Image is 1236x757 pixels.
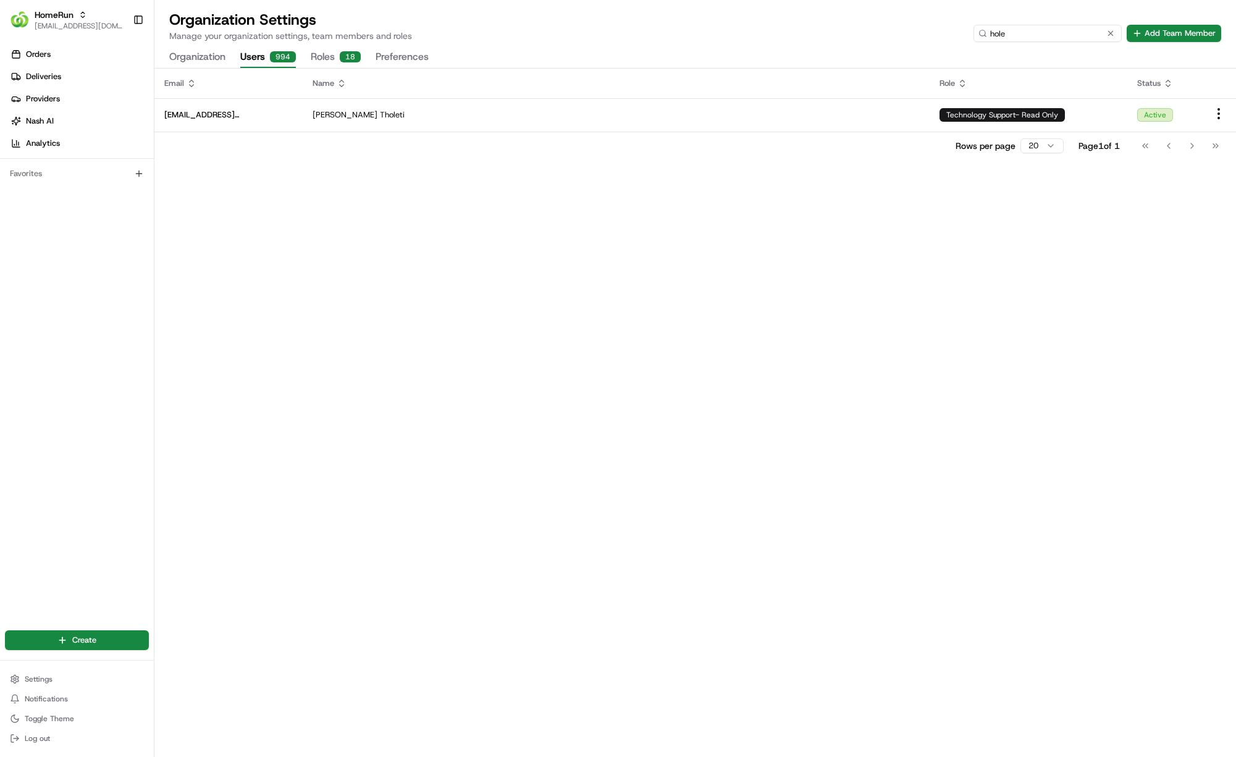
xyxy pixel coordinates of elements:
[25,674,53,684] span: Settings
[5,67,154,87] a: Deliveries
[270,51,296,62] div: 994
[56,118,203,130] div: Start new chat
[25,714,74,724] span: Toggle Theme
[240,47,296,68] button: Users
[26,118,48,140] img: 9188753566659_6852d8bf1fb38e338040_72.png
[1127,25,1221,42] button: Add Team Member
[1137,78,1192,89] div: Status
[87,306,149,316] a: Powered byPylon
[313,109,377,121] span: [PERSON_NAME]
[376,47,429,68] button: Preferences
[12,49,225,69] p: Welcome 👋
[5,690,149,708] button: Notifications
[169,47,225,68] button: Organization
[12,277,22,287] div: 📗
[109,225,135,235] span: [DATE]
[5,670,149,688] button: Settings
[5,730,149,747] button: Log out
[72,635,96,646] span: Create
[5,164,149,184] div: Favorites
[103,225,107,235] span: •
[10,10,30,30] img: HomeRun
[5,630,149,650] button: Create
[35,21,123,31] button: [EMAIL_ADDRESS][DOMAIN_NAME]
[38,225,100,235] span: [PERSON_NAME]
[210,122,225,137] button: Start new chat
[313,78,920,89] div: Name
[26,71,61,82] span: Deliveries
[5,111,154,131] a: Nash AI
[26,93,60,104] span: Providers
[5,89,154,109] a: Providers
[25,694,68,704] span: Notifications
[123,307,149,316] span: Pylon
[169,10,412,30] h1: Organization Settings
[1078,140,1120,152] div: Page 1 of 1
[99,271,203,294] a: 💻API Documentation
[164,78,293,89] div: Email
[35,9,74,21] button: HomeRun
[25,734,50,743] span: Log out
[109,192,135,201] span: [DATE]
[104,277,114,287] div: 💻
[5,133,154,153] a: Analytics
[25,226,35,235] img: 1736555255976-a54dd68f-1ca7-489b-9aae-adbdc363a1c4
[12,180,32,200] img: Masood Aslam
[169,30,412,42] p: Manage your organization settings, team members and roles
[340,51,361,62] div: 18
[103,192,107,201] span: •
[940,78,1117,89] div: Role
[26,138,60,149] span: Analytics
[56,130,170,140] div: We're available if you need us!
[12,118,35,140] img: 1736555255976-a54dd68f-1ca7-489b-9aae-adbdc363a1c4
[380,109,405,121] span: Tholeti
[940,108,1065,122] div: Technology Support- Read Only
[25,276,95,289] span: Knowledge Base
[311,47,361,68] button: Roles
[25,192,35,202] img: 1736555255976-a54dd68f-1ca7-489b-9aae-adbdc363a1c4
[5,5,128,35] button: HomeRunHomeRun[EMAIL_ADDRESS][DOMAIN_NAME]
[956,140,1015,152] p: Rows per page
[26,116,54,127] span: Nash AI
[191,158,225,173] button: See all
[12,12,37,37] img: Nash
[5,710,149,727] button: Toggle Theme
[7,271,99,294] a: 📗Knowledge Base
[26,49,51,60] span: Orders
[12,161,79,171] div: Past conversations
[5,44,154,64] a: Orders
[973,25,1122,42] input: Search users
[32,80,204,93] input: Clear
[1137,108,1173,122] div: Active
[38,192,100,201] span: [PERSON_NAME]
[12,213,32,233] img: Kareem Kanaan
[164,109,293,121] span: [EMAIL_ADDRESS][DOMAIN_NAME]
[117,276,198,289] span: API Documentation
